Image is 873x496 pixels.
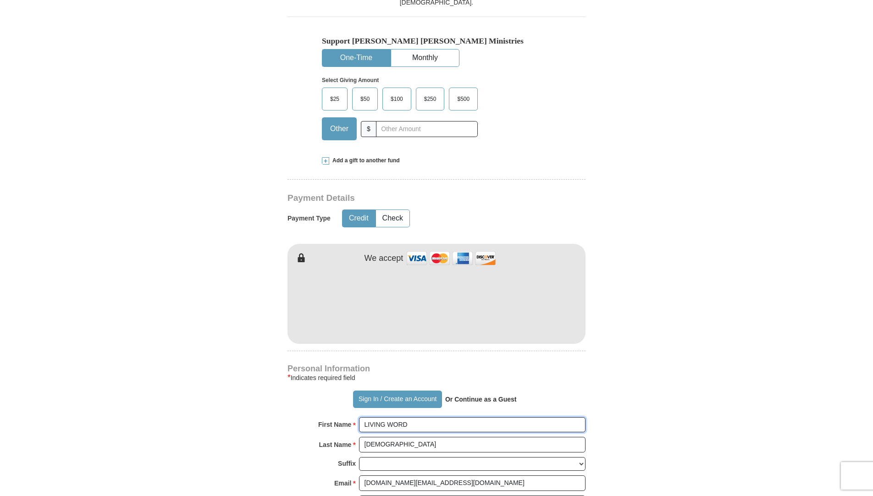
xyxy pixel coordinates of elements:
[361,121,376,137] span: $
[356,92,374,106] span: $50
[326,92,344,106] span: $25
[405,248,497,268] img: credit cards accepted
[334,477,351,490] strong: Email
[338,457,356,470] strong: Suffix
[322,36,551,46] h5: Support [PERSON_NAME] [PERSON_NAME] Ministries
[353,391,442,408] button: Sign In / Create an Account
[318,418,351,431] strong: First Name
[287,372,586,383] div: Indicates required field
[386,92,408,106] span: $100
[365,254,403,264] h4: We accept
[420,92,441,106] span: $250
[329,157,400,165] span: Add a gift to another fund
[445,396,517,403] strong: Or Continue as a Guest
[287,365,586,372] h4: Personal Information
[391,50,459,66] button: Monthly
[376,210,409,227] button: Check
[287,215,331,222] h5: Payment Type
[453,92,474,106] span: $500
[319,438,352,451] strong: Last Name
[376,121,478,137] input: Other Amount
[287,193,521,204] h3: Payment Details
[326,122,353,136] span: Other
[322,77,379,83] strong: Select Giving Amount
[322,50,390,66] button: One-Time
[343,210,375,227] button: Credit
